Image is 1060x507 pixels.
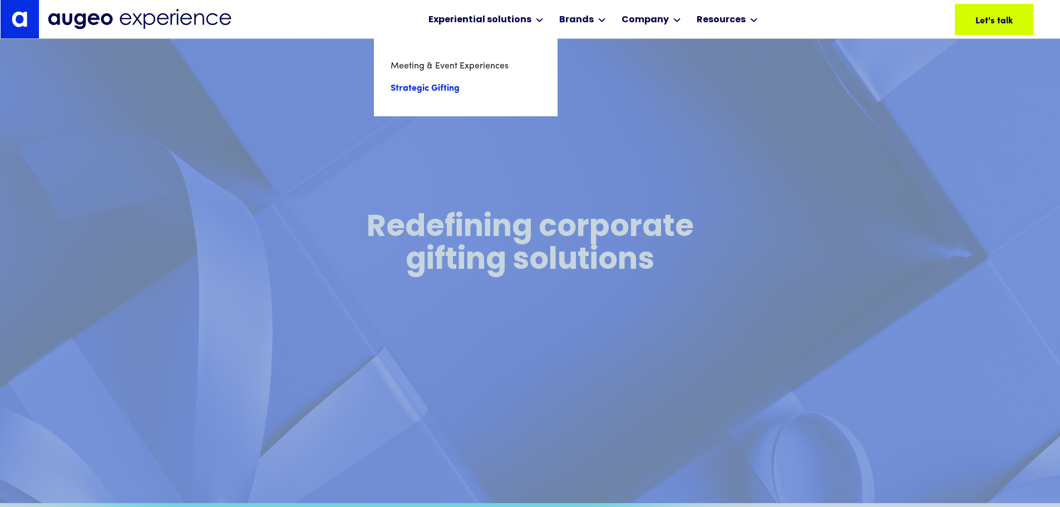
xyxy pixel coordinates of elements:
[12,11,27,27] img: Augeo's "a" monogram decorative logo in white.
[559,13,594,27] div: Brands
[374,38,558,116] nav: Experiential solutions
[428,13,531,27] div: Experiential solutions
[697,13,746,27] div: Resources
[391,55,541,77] a: Meeting & Event Experiences
[48,9,231,29] img: Augeo Experience business unit full logo in midnight blue.
[391,77,541,100] a: Strategic Gifting
[955,4,1033,35] a: Let's talk
[622,13,669,27] div: Company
